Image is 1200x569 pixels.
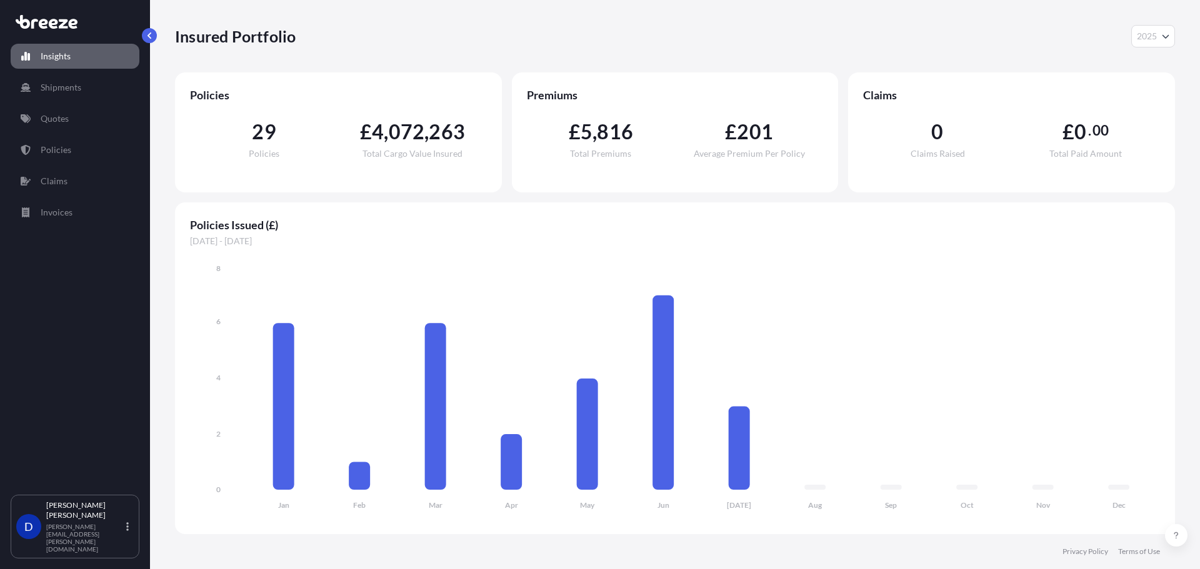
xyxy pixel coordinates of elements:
[41,112,69,125] p: Quotes
[190,87,487,102] span: Policies
[190,235,1160,247] span: [DATE] - [DATE]
[360,122,372,142] span: £
[570,149,631,158] span: Total Premiums
[505,500,518,510] tspan: Apr
[727,500,751,510] tspan: [DATE]
[11,75,139,100] a: Shipments
[1062,547,1108,557] a: Privacy Policy
[1112,500,1126,510] tspan: Dec
[372,122,384,142] span: 4
[11,106,139,131] a: Quotes
[911,149,965,158] span: Claims Raised
[1062,122,1074,142] span: £
[429,122,465,142] span: 263
[362,149,462,158] span: Total Cargo Value Insured
[737,122,773,142] span: 201
[216,317,221,326] tspan: 6
[11,44,139,69] a: Insights
[527,87,824,102] span: Premiums
[389,122,425,142] span: 072
[249,149,279,158] span: Policies
[592,122,597,142] span: ,
[961,500,974,510] tspan: Oct
[190,217,1160,232] span: Policies Issued (£)
[1049,149,1122,158] span: Total Paid Amount
[46,500,124,520] p: [PERSON_NAME] [PERSON_NAME]
[1131,25,1175,47] button: Year Selector
[216,373,221,382] tspan: 4
[863,87,1160,102] span: Claims
[694,149,805,158] span: Average Premium Per Policy
[885,500,897,510] tspan: Sep
[569,122,581,142] span: £
[353,500,366,510] tspan: Feb
[216,264,221,273] tspan: 8
[1036,500,1051,510] tspan: Nov
[580,500,595,510] tspan: May
[278,500,289,510] tspan: Jan
[424,122,429,142] span: ,
[216,429,221,438] tspan: 2
[1092,126,1109,136] span: 00
[1074,122,1086,142] span: 0
[384,122,388,142] span: ,
[725,122,737,142] span: £
[1118,547,1160,557] a: Terms of Use
[24,520,33,533] span: D
[1088,126,1091,136] span: .
[11,137,139,162] a: Policies
[597,122,633,142] span: 816
[252,122,276,142] span: 29
[41,144,71,156] p: Policies
[41,81,81,94] p: Shipments
[41,50,71,62] p: Insights
[11,169,139,194] a: Claims
[41,206,72,219] p: Invoices
[11,200,139,225] a: Invoices
[808,500,822,510] tspan: Aug
[41,175,67,187] p: Claims
[657,500,669,510] tspan: Jun
[46,523,124,553] p: [PERSON_NAME][EMAIL_ADDRESS][PERSON_NAME][DOMAIN_NAME]
[175,26,296,46] p: Insured Portfolio
[216,485,221,494] tspan: 0
[581,122,592,142] span: 5
[1137,30,1157,42] span: 2025
[931,122,943,142] span: 0
[429,500,442,510] tspan: Mar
